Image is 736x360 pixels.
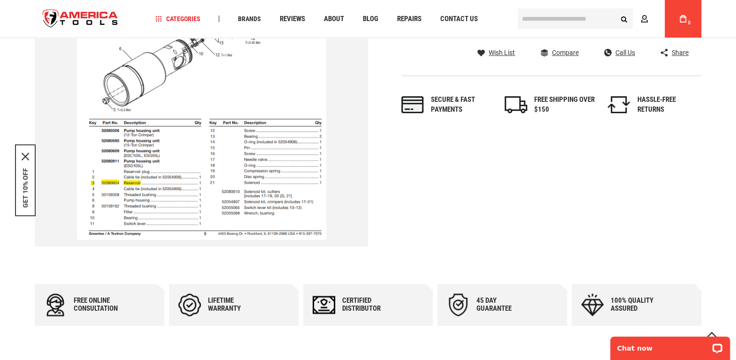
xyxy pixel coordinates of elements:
div: Certified Distributor [342,297,399,313]
a: Brands [234,13,265,25]
a: Compare [540,48,578,57]
img: America Tools [35,1,126,37]
span: Categories [155,15,200,22]
span: About [324,15,344,23]
a: Wish List [477,48,515,57]
div: Lifetime warranty [208,297,264,313]
span: Wish List [489,49,515,56]
span: 0 [688,20,690,25]
span: Contact Us [440,15,478,23]
span: Compare [552,49,578,56]
a: Blog [359,13,383,25]
div: 100% quality assured [611,297,667,313]
span: Blog [363,15,378,23]
div: Free online consultation [74,297,130,313]
div: 45 day Guarantee [476,297,533,313]
span: Brands [238,15,261,22]
span: Share [672,49,689,56]
button: GET 10% OFF [22,168,29,207]
button: Close [22,153,29,160]
img: shipping [505,96,527,113]
svg: close icon [22,153,29,160]
a: store logo [35,1,126,37]
button: Search [615,10,633,28]
img: returns [607,96,630,113]
a: Contact Us [436,13,482,25]
div: Secure & fast payments [431,95,492,115]
a: Reviews [276,13,309,25]
a: Categories [151,13,205,25]
div: HASSLE-FREE RETURNS [637,95,698,115]
a: Repairs [393,13,426,25]
span: Repairs [397,15,422,23]
div: FREE SHIPPING OVER $150 [534,95,595,115]
a: About [320,13,348,25]
span: Call Us [615,49,635,56]
iframe: LiveChat chat widget [604,330,736,360]
img: payments [401,96,424,113]
a: Call Us [604,48,635,57]
span: Reviews [280,15,305,23]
